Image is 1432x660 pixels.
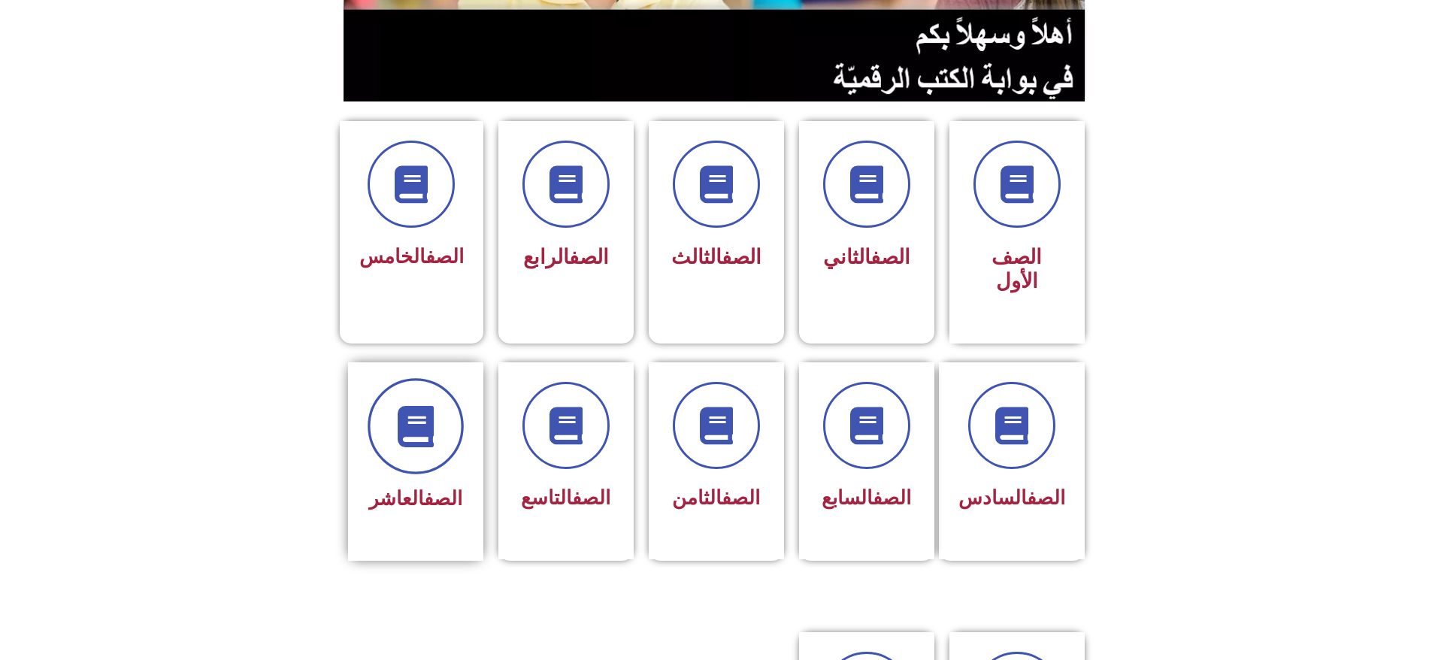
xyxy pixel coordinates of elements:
a: الصف [722,245,761,269]
a: الصف [425,245,464,268]
a: الصف [1027,486,1065,509]
span: الرابع [523,245,609,269]
a: الصف [572,486,610,509]
a: الصف [870,245,910,269]
span: السادس [958,486,1065,509]
span: الثاني [823,245,910,269]
span: الثامن [672,486,760,509]
a: الصف [722,486,760,509]
span: الخامس [359,245,464,268]
span: السابع [822,486,911,509]
span: الثالث [671,245,761,269]
a: الصف [424,487,462,510]
span: التاسع [521,486,610,509]
span: الصف الأول [992,245,1042,293]
span: العاشر [369,487,462,510]
a: الصف [873,486,911,509]
a: الصف [569,245,609,269]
